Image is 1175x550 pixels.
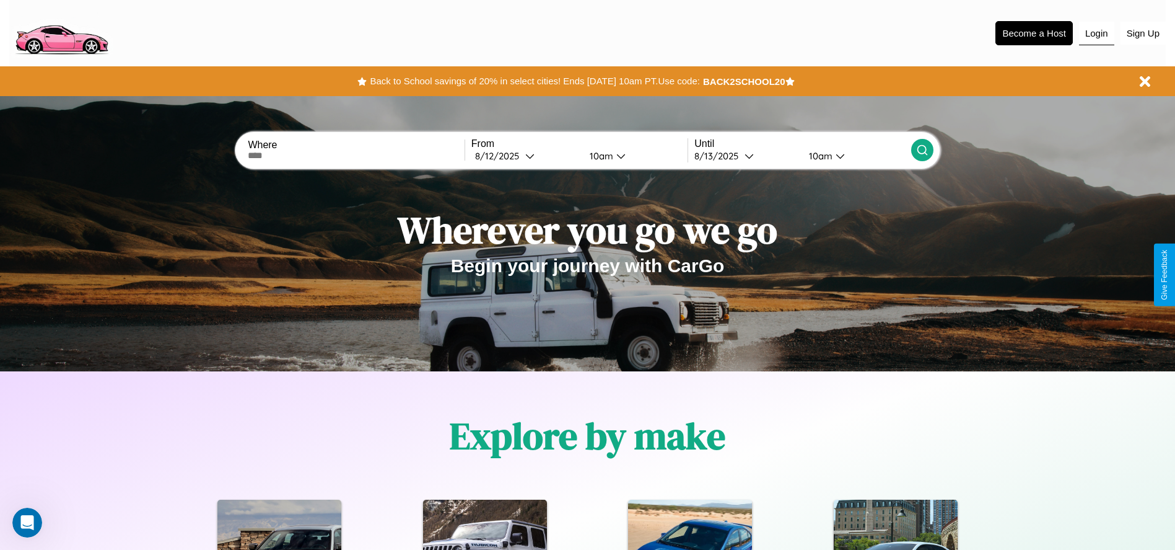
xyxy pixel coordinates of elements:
div: 10am [803,150,836,162]
button: Back to School savings of 20% in select cities! Ends [DATE] 10am PT.Use code: [367,73,702,90]
button: Login [1079,22,1114,45]
div: 8 / 13 / 2025 [694,150,745,162]
button: 8/12/2025 [471,149,580,162]
b: BACK2SCHOOL20 [703,76,785,87]
div: 10am [583,150,616,162]
img: logo [9,6,113,58]
button: 10am [799,149,911,162]
div: 8 / 12 / 2025 [475,150,525,162]
button: Sign Up [1120,22,1166,45]
iframe: Intercom live chat [12,508,42,538]
label: Where [248,140,464,151]
label: From [471,138,688,149]
label: Until [694,138,911,149]
button: 10am [580,149,688,162]
button: Become a Host [995,21,1073,45]
h1: Explore by make [450,410,725,461]
div: Give Feedback [1160,250,1169,300]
